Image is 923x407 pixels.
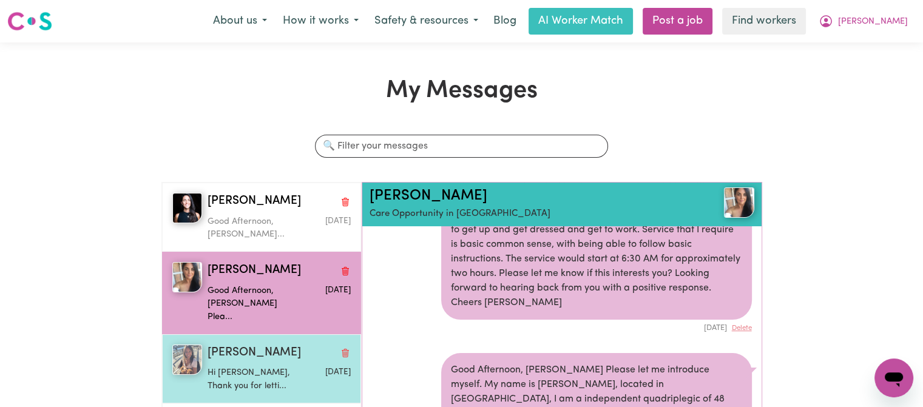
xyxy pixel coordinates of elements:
div: [DATE] [441,320,752,334]
img: Elizabeth Santos S [172,345,202,375]
button: How it works [275,8,367,34]
p: Good Afternoon, [PERSON_NAME]... [208,215,303,241]
button: Delete conversation [340,193,351,209]
span: [PERSON_NAME] [208,193,301,210]
a: Find workers [722,8,806,35]
a: Careseekers logo [7,7,52,35]
p: Good Afternoon, [PERSON_NAME] Plea... [208,284,303,324]
button: Delete conversation [340,263,351,278]
button: My Account [811,8,916,34]
a: Post a job [643,8,712,35]
span: Message sent on September 2, 2025 [325,217,350,225]
h1: My Messages [161,76,762,106]
p: Hi [PERSON_NAME], Thank you for letti... [208,366,303,392]
p: Care Opportunity in [GEOGRAPHIC_DATA] [370,207,690,221]
button: About us [205,8,275,34]
button: Suzanne Rae C[PERSON_NAME]Delete conversationGood Afternoon, [PERSON_NAME] Plea...Message sent on... [162,252,361,334]
iframe: Button to launch messaging window [874,358,913,397]
button: Elizabeth Santos S[PERSON_NAME]Delete conversationHi [PERSON_NAME], Thank you for letti...Message... [162,334,361,403]
button: Delete conversation [340,345,351,361]
button: Delete [732,323,752,334]
img: Marina F [172,193,202,223]
img: View Suzanne Rae C's profile [724,187,754,218]
span: [PERSON_NAME] [208,262,301,280]
span: [PERSON_NAME] [208,345,301,362]
a: AI Worker Match [529,8,633,35]
span: [PERSON_NAME] [838,15,908,29]
button: Safety & resources [367,8,486,34]
a: [PERSON_NAME] [370,189,487,203]
span: Message sent on June 0, 2025 [325,368,350,376]
span: Message sent on September 2, 2025 [325,286,350,294]
input: 🔍 Filter your messages [315,135,608,158]
img: Suzanne Rae C [172,262,202,292]
img: Careseekers logo [7,10,52,32]
a: Blog [486,8,524,35]
button: Marina F[PERSON_NAME]Delete conversationGood Afternoon, [PERSON_NAME]...Message sent on September... [162,183,361,252]
a: Suzanne Rae C [690,187,754,218]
